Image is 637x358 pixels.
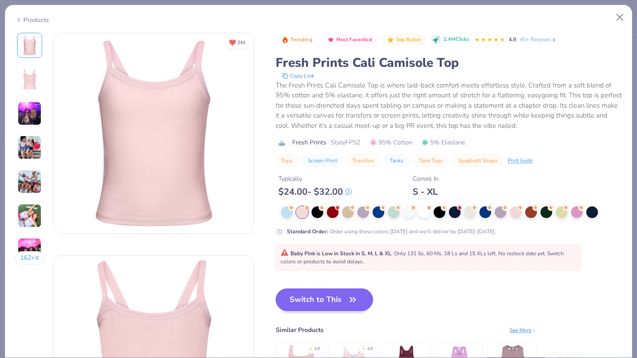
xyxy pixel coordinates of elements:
[277,34,317,46] button: Badge Button
[278,174,352,183] div: Typically
[287,227,496,236] div: Order using these colors [DATE] and we'll deliver by [DATE]-[DATE].
[413,174,439,183] div: Comes In
[444,36,469,44] span: 2.4M Clicks
[453,154,503,167] button: Spaghetti Straps
[510,326,537,334] div: See More
[384,154,409,167] button: Tanks
[276,140,288,147] img: brand logo
[303,154,343,167] button: Screen Print
[276,154,298,167] button: Tops
[276,288,373,311] button: Switch to This
[19,69,40,90] img: Back
[18,101,42,126] img: User generated content
[225,36,250,49] button: Unlike
[362,346,365,349] div: ★
[276,325,324,335] div: Similar Products
[18,204,42,228] img: User generated content
[292,138,326,147] span: Fresh Prints
[53,33,254,233] img: Front
[237,40,246,45] span: 241
[15,15,49,25] div: Products
[279,71,317,80] button: copy to clipboard
[314,346,320,352] div: 4.8
[474,33,505,47] div: 4.8 Stars
[281,36,289,44] img: Trending sort
[370,138,413,147] span: 95% Cotton
[382,34,425,46] button: Badge Button
[15,251,44,265] button: 162+
[387,36,394,44] img: Top Rated sort
[508,157,533,165] div: Print Guide
[287,228,328,235] strong: Standard Order :
[290,250,391,257] strong: Baby Pink is Low in Stock in S, M, L & XL
[276,54,622,71] div: Fresh Prints Cali Camisole Top
[19,35,40,56] img: Front
[331,138,360,147] span: Style FP52
[367,346,373,352] div: 4.8
[413,186,439,197] div: S - XL
[611,9,628,26] button: Close
[290,37,312,42] span: Trending
[322,34,377,46] button: Badge Button
[276,80,622,131] div: The Fresh Prints Cali Camisole Top is where laid-back comfort meets effortless style. Crafted fro...
[281,250,564,265] span: : Only 131 Ss, 60 Ms, 18 Ls and 15 XLs left. No restock date yet. Switch colors or products to av...
[413,154,448,167] button: Tank Tops
[309,346,312,349] div: ★
[422,138,465,147] span: 5% Elastane
[336,37,372,42] span: Most Favorited
[396,37,421,42] span: Top Rated
[18,135,42,160] img: User generated content
[278,186,352,197] div: $ 24.00 - $ 32.00
[18,238,42,262] img: User generated content
[18,170,42,194] img: User generated content
[520,35,557,44] a: 40+ Reviews
[509,36,516,43] span: 4.8
[347,154,380,167] button: Transfers
[327,36,334,44] img: Most Favorited sort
